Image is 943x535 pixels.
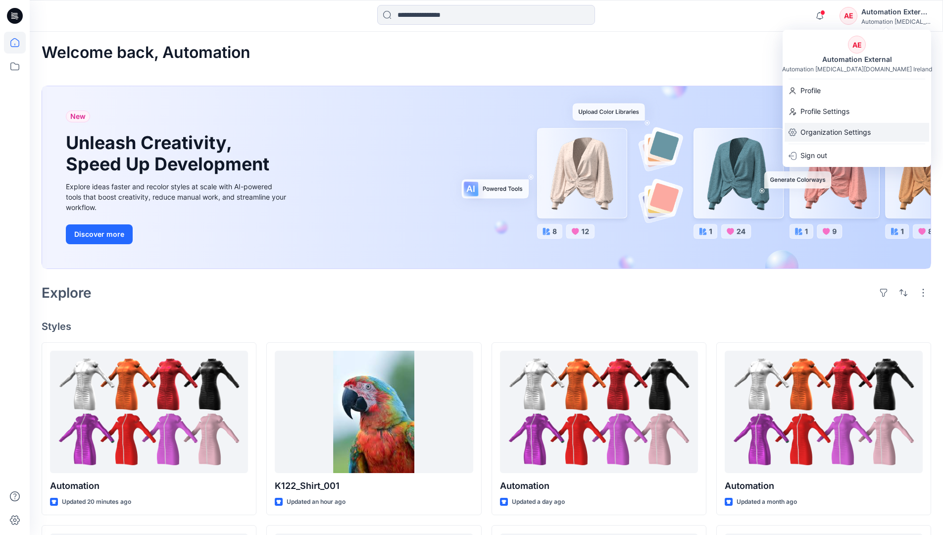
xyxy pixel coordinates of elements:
div: Automation [MEDICAL_DATA]... [861,18,931,25]
p: Updated 20 minutes ago [62,497,131,507]
a: Automation [725,351,923,473]
p: Organization Settings [800,123,871,142]
div: AE [840,7,857,25]
p: Updated a month ago [737,497,797,507]
a: Profile [783,81,931,100]
div: AE [848,36,866,53]
p: Profile [800,81,821,100]
h1: Unleash Creativity, Speed Up Development [66,132,274,175]
a: K122_Shirt_001 [275,351,473,473]
a: Discover more [66,224,289,244]
h2: Explore [42,285,92,301]
a: Automation [50,351,248,473]
a: Automation [500,351,698,473]
h2: Welcome back, Automation [42,44,250,62]
div: Automation External [816,53,898,65]
p: Automation [725,479,923,493]
p: Sign out [800,146,827,165]
p: Profile Settings [800,102,849,121]
div: Automation [MEDICAL_DATA][DOMAIN_NAME] Ireland [782,65,932,73]
span: New [70,110,86,122]
button: Discover more [66,224,133,244]
p: K122_Shirt_001 [275,479,473,493]
div: Automation External [861,6,931,18]
p: Updated a day ago [512,497,565,507]
div: Explore ideas faster and recolor styles at scale with AI-powered tools that boost creativity, red... [66,181,289,213]
p: Updated an hour ago [287,497,346,507]
p: Automation [50,479,248,493]
a: Organization Settings [783,123,931,142]
a: Profile Settings [783,102,931,121]
p: Automation [500,479,698,493]
h4: Styles [42,321,931,332]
